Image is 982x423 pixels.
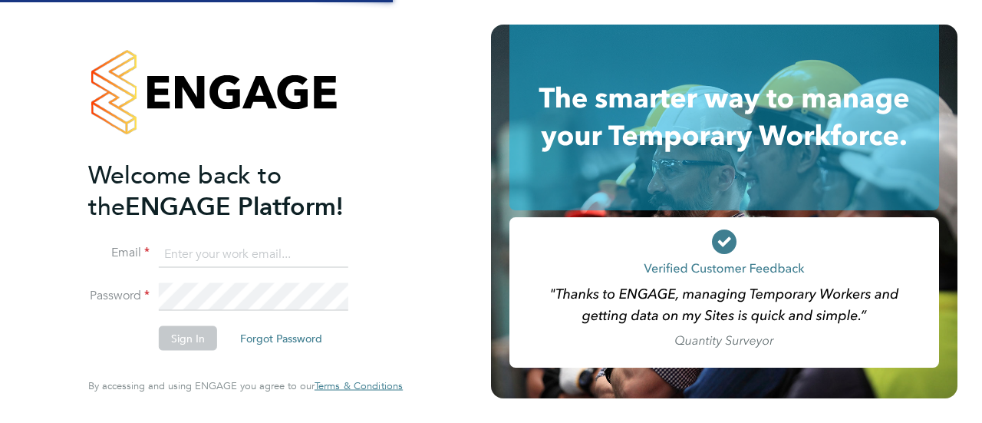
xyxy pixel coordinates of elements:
button: Sign In [159,326,217,351]
input: Enter your work email... [159,240,348,268]
button: Forgot Password [228,326,334,351]
span: By accessing and using ENGAGE you agree to our [88,379,403,392]
a: Terms & Conditions [315,380,403,392]
span: Welcome back to the [88,160,282,221]
span: Terms & Conditions [315,379,403,392]
h2: ENGAGE Platform! [88,159,387,222]
label: Password [88,288,150,304]
label: Email [88,245,150,261]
